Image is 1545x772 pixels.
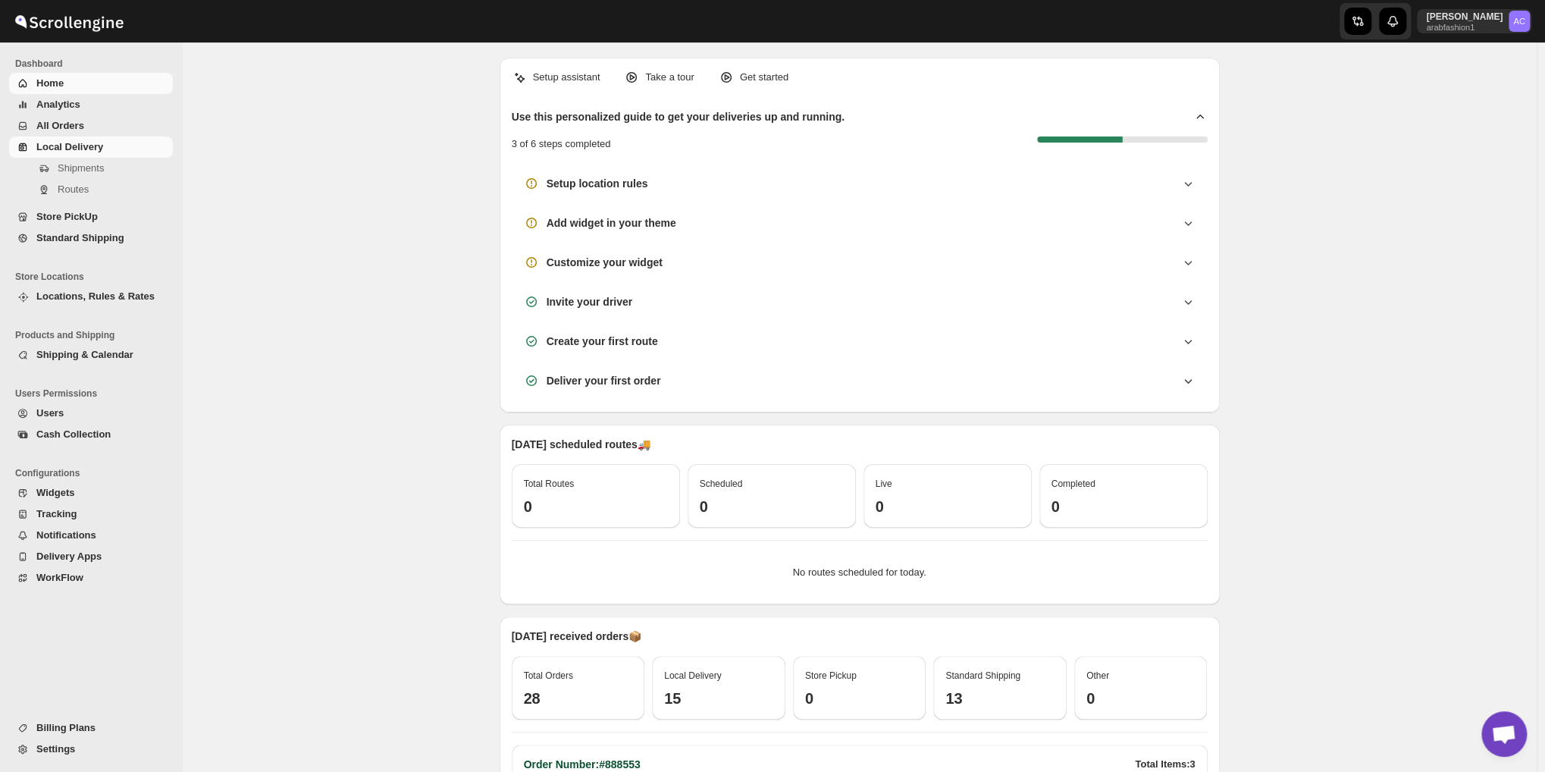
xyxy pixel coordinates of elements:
span: Users Permissions [15,388,174,400]
button: Delivery Apps [9,546,173,567]
h3: 0 [524,497,668,516]
button: Tracking [9,504,173,525]
button: Routes [9,179,173,200]
span: Total Orders [524,670,573,681]
span: Dashboard [15,58,174,70]
text: AC [1513,17,1525,26]
span: Store Pickup [805,670,857,681]
span: Notifications [36,529,96,541]
h3: Setup location rules [547,176,648,191]
button: Cash Collection [9,424,173,445]
span: Local Delivery [36,141,103,152]
button: Settings [9,739,173,760]
h2: Use this personalized guide to get your deliveries up and running. [512,109,845,124]
span: All Orders [36,120,84,131]
span: WorkFlow [36,572,83,583]
h3: Add widget in your theme [547,215,676,231]
span: Standard Shipping [36,232,124,243]
span: Widgets [36,487,74,498]
span: Cash Collection [36,428,111,440]
p: [PERSON_NAME] [1426,11,1503,23]
span: Local Delivery [664,670,721,681]
span: Total Routes [524,479,575,489]
p: [DATE] scheduled routes 🚚 [512,437,1208,452]
p: arabfashion1 [1426,23,1503,32]
span: Routes [58,184,89,195]
p: No routes scheduled for today. [524,565,1196,580]
h3: 0 [876,497,1020,516]
span: Other [1086,670,1109,681]
span: Configurations [15,467,174,479]
button: Billing Plans [9,717,173,739]
span: Analytics [36,99,80,110]
span: Store Locations [15,271,174,283]
span: Abizer Chikhly [1509,11,1530,32]
span: Shipments [58,162,104,174]
h3: 0 [805,689,914,708]
span: Standard Shipping [945,670,1020,681]
p: Total Items: 3 [1135,757,1195,772]
button: All Orders [9,115,173,137]
h3: 13 [945,689,1055,708]
p: Get started [740,70,788,85]
button: Widgets [9,482,173,504]
h3: 15 [664,689,773,708]
button: Analytics [9,94,173,115]
button: WorkFlow [9,567,173,588]
span: Scheduled [700,479,743,489]
h3: Customize your widget [547,255,663,270]
span: Tracking [36,508,77,519]
p: Take a tour [645,70,694,85]
button: Home [9,73,173,94]
span: Shipping & Calendar [36,349,133,360]
p: Setup assistant [533,70,600,85]
span: Users [36,407,64,419]
p: [DATE] received orders 📦 [512,629,1208,644]
span: Home [36,77,64,89]
h3: 0 [1051,497,1196,516]
button: Locations, Rules & Rates [9,286,173,307]
span: Locations, Rules & Rates [36,290,155,302]
span: Live [876,479,892,489]
span: Completed [1051,479,1095,489]
h3: 28 [524,689,633,708]
div: Open chat [1481,711,1527,757]
span: Billing Plans [36,722,96,733]
h3: Invite your driver [547,294,633,309]
span: Store PickUp [36,211,98,222]
button: Users [9,403,173,424]
h3: Deliver your first order [547,373,661,388]
h2: Order Number: #888553 [524,757,641,772]
span: Products and Shipping [15,329,174,341]
button: Shipping & Calendar [9,344,173,366]
button: Shipments [9,158,173,179]
h3: 0 [700,497,844,516]
span: Delivery Apps [36,551,102,562]
h3: Create your first route [547,334,658,349]
span: Settings [36,743,75,755]
img: ScrollEngine [12,2,126,40]
h3: 0 [1086,689,1196,708]
p: 3 of 6 steps completed [512,137,611,152]
button: User menu [1417,9,1531,33]
button: Notifications [9,525,173,546]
